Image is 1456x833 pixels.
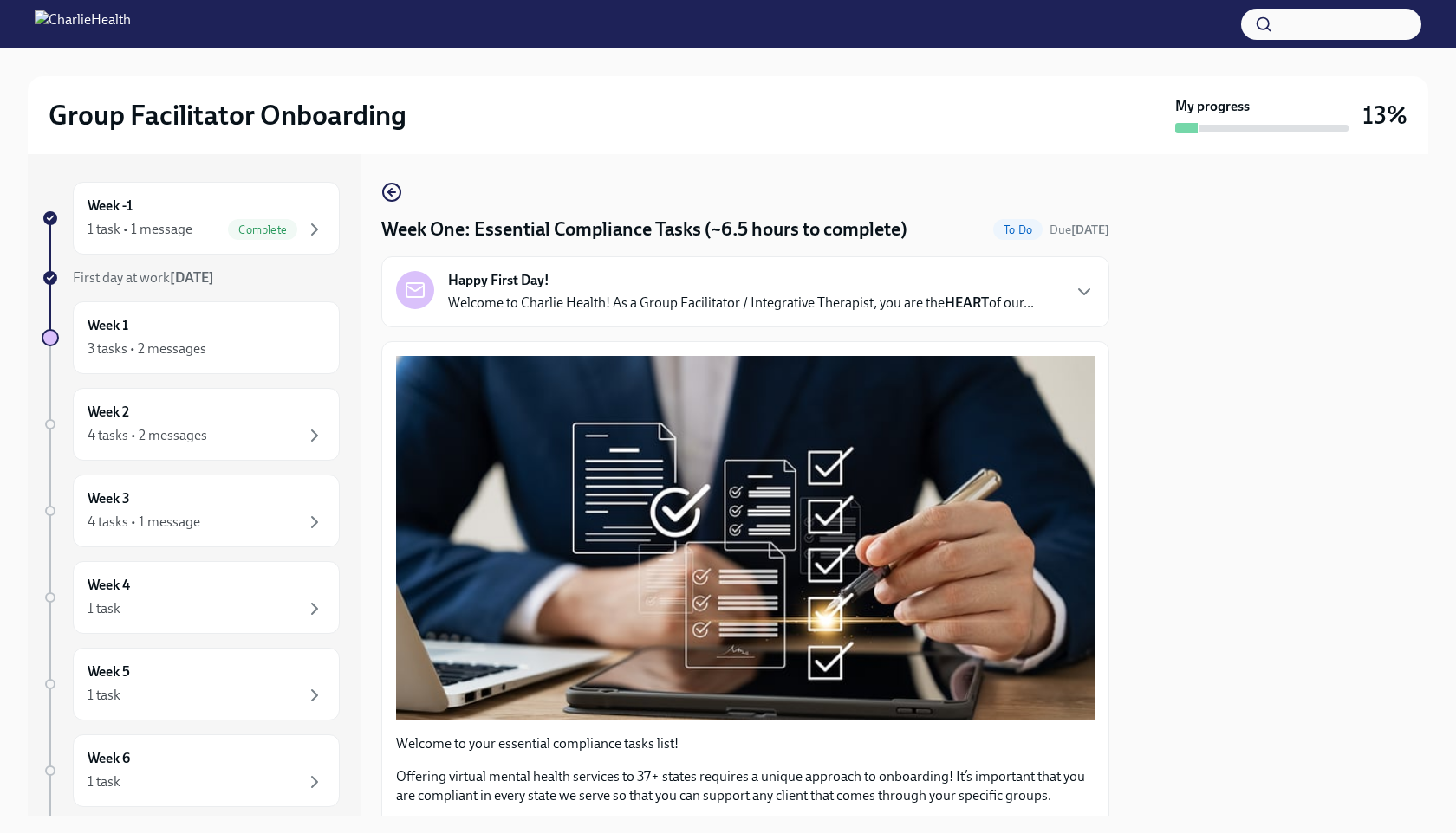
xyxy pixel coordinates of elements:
strong: My progress [1175,97,1250,116]
span: Due [1050,223,1109,237]
button: Zoom image [396,356,1095,720]
a: Week 61 task [42,734,340,807]
a: First day at work[DATE] [42,268,340,287]
strong: Happy First Day! [448,271,549,290]
h6: Week 1 [88,316,128,335]
a: Week 51 task [42,648,340,720]
a: Week 41 task [42,561,340,634]
h6: Week 5 [88,662,130,681]
div: 3 tasks • 2 messages [88,339,206,358]
h6: Week 6 [88,749,130,768]
a: Week -11 task • 1 messageComplete [42,182,340,255]
div: 1 task [88,772,120,791]
a: Week 34 tasks • 1 message [42,475,340,547]
span: October 6th, 2025 10:00 [1050,222,1109,238]
span: To Do [993,223,1043,236]
h2: Group Facilitator Onboarding [49,98,406,132]
h4: Week One: Essential Compliance Tasks (~6.5 hours to complete) [381,216,907,242]
strong: HEART [945,294,989,311]
div: 1 task [88,599,120,618]
h6: Week 4 [88,576,130,595]
img: CharlieHealth [35,10,131,38]
div: 4 tasks • 2 messages [88,426,207,445]
p: Offering virtual mental health services to 37+ states requires a unique approach to onboarding! I... [396,767,1095,805]
a: Week 13 tasks • 2 messages [42,301,340,374]
strong: [DATE] [170,269,214,286]
span: Complete [228,223,297,236]
h6: Week 2 [88,403,129,422]
strong: [DATE] [1071,223,1109,237]
a: Week 24 tasks • 2 messages [42,388,340,461]
h6: Week -1 [88,197,133,216]
p: Welcome to Charlie Health! As a Group Facilitator / Integrative Therapist, you are the of our... [448,294,1034,313]
div: 1 task • 1 message [88,220,192,239]
span: First day at work [73,269,214,286]
div: 4 tasks • 1 message [88,513,200,532]
h3: 13% [1362,100,1407,131]
div: 1 task [88,686,120,705]
p: Welcome to your essential compliance tasks list! [396,734,1095,753]
h6: Week 3 [88,489,130,508]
